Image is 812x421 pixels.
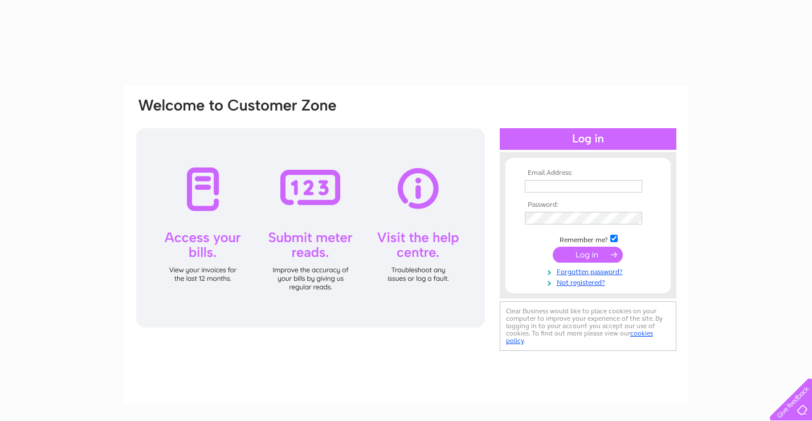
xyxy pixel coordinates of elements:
[553,247,623,263] input: Submit
[522,233,654,244] td: Remember me?
[525,265,654,276] a: Forgotten password?
[522,201,654,209] th: Password:
[506,329,653,345] a: cookies policy
[500,301,676,351] div: Clear Business would like to place cookies on your computer to improve your experience of the sit...
[525,276,654,287] a: Not registered?
[522,169,654,177] th: Email Address:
